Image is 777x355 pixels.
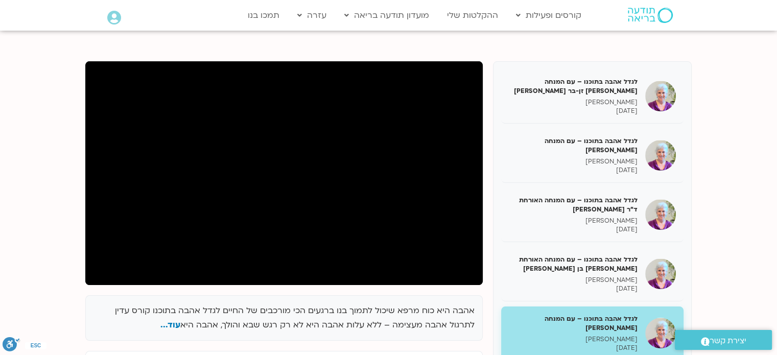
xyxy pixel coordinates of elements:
[292,6,332,25] a: עזרה
[645,140,676,171] img: לגדל אהבה בתוכנו – עם המנחה האורח ענבר בר קמה
[645,318,676,348] img: לגדל אהבה בתוכנו – עם המנחה האורח בן קמינסקי
[93,303,475,333] p: אהבה היא כוח מרפא שיכול לתמוך בנו ברגעים הכי מורכבים של החיים לגדל אהבה בתוכנו קורס עדין לתרגול א...
[509,314,638,333] h5: לגדל אהבה בתוכנו – עם המנחה [PERSON_NAME]
[160,319,180,330] span: עוד...
[509,335,638,344] p: [PERSON_NAME]
[509,157,638,166] p: [PERSON_NAME]
[645,81,676,111] img: לגדל אהבה בתוכנו – עם המנחה האורחת צילה זן-בר צור
[509,107,638,115] p: [DATE]
[645,258,676,289] img: לגדל אהבה בתוכנו – עם המנחה האורחת שאנייה כהן בן חיים
[509,166,638,175] p: [DATE]
[710,334,746,348] span: יצירת קשר
[509,276,638,285] p: [PERSON_NAME]
[675,330,772,350] a: יצירת קשר
[509,98,638,107] p: [PERSON_NAME]
[442,6,503,25] a: ההקלטות שלי
[509,77,638,96] h5: לגדל אהבה בתוכנו – עם המנחה [PERSON_NAME] זן-בר [PERSON_NAME]
[509,225,638,234] p: [DATE]
[243,6,285,25] a: תמכו בנו
[509,136,638,155] h5: לגדל אהבה בתוכנו – עם המנחה [PERSON_NAME]
[509,217,638,225] p: [PERSON_NAME]
[509,344,638,352] p: [DATE]
[645,199,676,230] img: לגדל אהבה בתוכנו – עם המנחה האורחת ד"ר נועה אלבלדה
[339,6,434,25] a: מועדון תודעה בריאה
[511,6,586,25] a: קורסים ופעילות
[509,196,638,214] h5: לגדל אהבה בתוכנו – עם המנחה האורחת ד"ר [PERSON_NAME]
[509,255,638,273] h5: לגדל אהבה בתוכנו – עם המנחה האורחת [PERSON_NAME] בן [PERSON_NAME]
[509,285,638,293] p: [DATE]
[628,8,673,23] img: תודעה בריאה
